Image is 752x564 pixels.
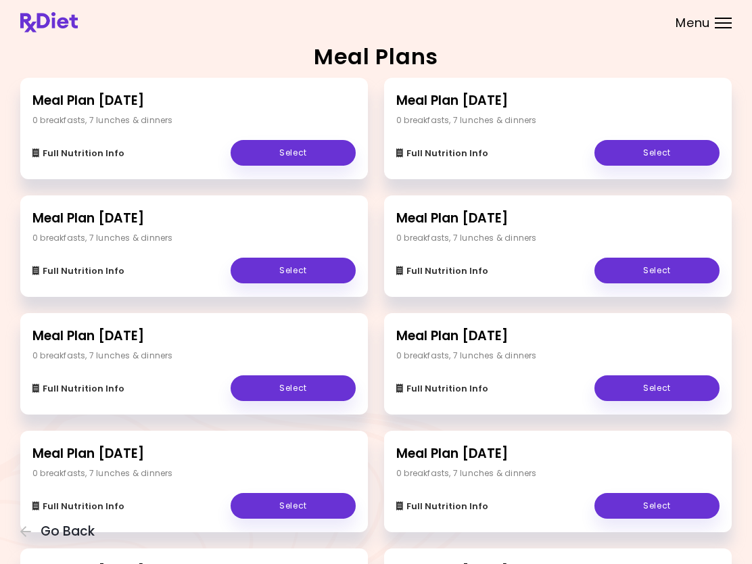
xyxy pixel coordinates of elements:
[43,266,124,277] span: Full Nutrition Info
[20,12,78,32] img: RxDiet
[32,232,173,244] div: 0 breakfasts , 7 lunches & dinners
[594,375,720,401] a: Select - Meal Plan 8/27/2025
[406,148,488,159] span: Full Nutrition Info
[594,258,720,283] a: Select - Meal Plan 9/11/2025
[41,524,95,539] span: Go Back
[396,350,537,362] div: 0 breakfasts , 7 lunches & dinners
[594,493,720,519] a: Select - Meal Plan 8/13/2025
[231,375,356,401] a: Select - Meal Plan 9/3/2025
[231,493,356,519] a: Select - Meal Plan 8/20/2025
[594,140,720,166] a: Select - Meal Plan 9/29/2025
[32,467,173,479] div: 0 breakfasts , 7 lunches & dinners
[43,501,124,512] span: Full Nutrition Info
[32,350,173,362] div: 0 breakfasts , 7 lunches & dinners
[314,46,438,68] h2: Meal Plans
[396,498,488,515] button: Full Nutrition Info - Meal Plan 8/13/2025
[32,444,356,464] h2: Meal Plan [DATE]
[20,524,101,539] button: Go Back
[396,91,720,111] h2: Meal Plan [DATE]
[32,327,356,346] h2: Meal Plan [DATE]
[396,209,720,229] h2: Meal Plan [DATE]
[406,266,488,277] span: Full Nutrition Info
[32,209,356,229] h2: Meal Plan [DATE]
[396,444,720,464] h2: Meal Plan [DATE]
[396,467,537,479] div: 0 breakfasts , 7 lunches & dinners
[396,232,537,244] div: 0 breakfasts , 7 lunches & dinners
[396,327,720,346] h2: Meal Plan [DATE]
[396,114,537,126] div: 0 breakfasts , 7 lunches & dinners
[396,381,488,397] button: Full Nutrition Info - Meal Plan 8/27/2025
[676,17,710,29] span: Menu
[32,145,124,162] button: Full Nutrition Info - Meal Plan 10/13/2025
[32,381,124,397] button: Full Nutrition Info - Meal Plan 9/3/2025
[396,145,488,162] button: Full Nutrition Info - Meal Plan 9/29/2025
[32,498,124,515] button: Full Nutrition Info - Meal Plan 8/20/2025
[231,258,356,283] a: Select - Meal Plan 9/19/2025
[32,91,356,111] h2: Meal Plan [DATE]
[43,148,124,159] span: Full Nutrition Info
[32,263,124,279] button: Full Nutrition Info - Meal Plan 9/19/2025
[396,263,488,279] button: Full Nutrition Info - Meal Plan 9/11/2025
[406,501,488,512] span: Full Nutrition Info
[231,140,356,166] a: Select - Meal Plan 10/13/2025
[43,383,124,394] span: Full Nutrition Info
[406,383,488,394] span: Full Nutrition Info
[32,114,173,126] div: 0 breakfasts , 7 lunches & dinners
